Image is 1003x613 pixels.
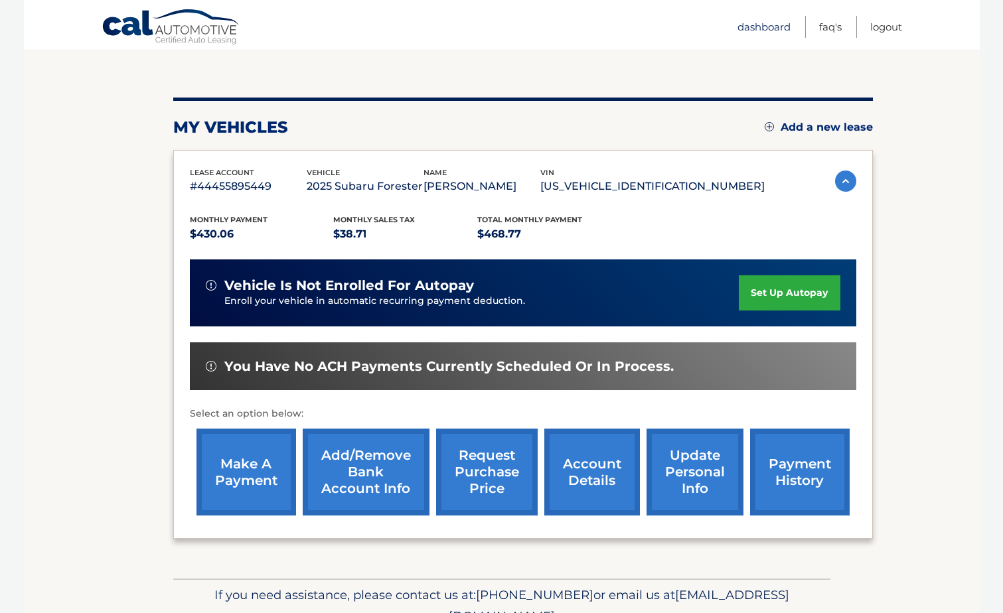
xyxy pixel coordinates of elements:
[750,429,850,515] a: payment history
[540,168,554,177] span: vin
[190,168,254,177] span: lease account
[737,16,791,38] a: Dashboard
[765,122,774,131] img: add.svg
[477,225,621,243] p: $468.77
[224,294,739,308] p: Enroll your vehicle in automatic recurring payment deduction.
[173,117,288,137] h2: my vehicles
[224,277,474,294] span: vehicle is not enrolled for autopay
[424,177,540,196] p: [PERSON_NAME]
[647,429,743,515] a: update personal info
[190,177,307,196] p: #44455895449
[190,406,856,422] p: Select an option below:
[307,177,424,196] p: 2025 Subaru Forester
[476,587,593,602] span: [PHONE_NUMBER]
[333,225,477,243] p: $38.71
[544,429,640,515] a: account details
[436,429,538,515] a: request purchase price
[190,225,334,243] p: $430.06
[424,168,447,177] span: name
[739,275,840,310] a: set up autopay
[206,361,216,372] img: alert-white.svg
[835,170,856,192] img: accordion-active.svg
[224,358,674,375] span: You have no ACH payments currently scheduled or in process.
[477,215,582,224] span: Total Monthly Payment
[190,215,268,224] span: Monthly Payment
[765,121,873,134] a: Add a new lease
[540,177,765,196] p: [US_VEHICLE_IDENTIFICATION_NUMBER]
[206,280,216,291] img: alert-white.svg
[196,429,296,515] a: make a payment
[303,429,429,515] a: Add/Remove bank account info
[819,16,842,38] a: FAQ's
[870,16,902,38] a: Logout
[333,215,415,224] span: Monthly sales Tax
[307,168,340,177] span: vehicle
[102,9,241,47] a: Cal Automotive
